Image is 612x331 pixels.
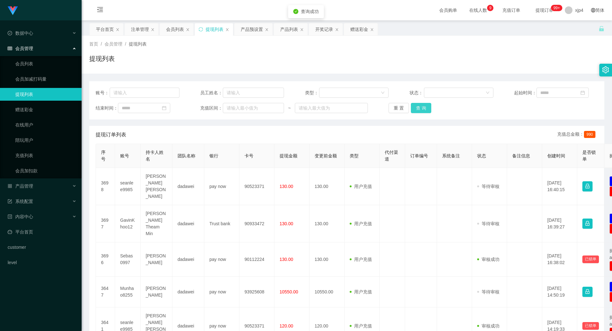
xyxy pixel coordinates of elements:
[295,103,368,113] input: 请输入最大值为
[172,168,204,205] td: dadawei
[8,199,33,204] span: 系统配置
[15,149,76,162] a: 充值列表
[96,23,114,35] div: 平台首页
[305,90,319,96] span: 类型：
[411,103,431,113] button: 查 询
[350,257,372,262] span: 用户充值
[15,134,76,147] a: 陪玩用户
[8,256,76,269] a: level
[15,57,76,70] a: 会员列表
[204,168,239,205] td: pay now
[310,205,345,242] td: 130.00
[532,8,557,12] span: 提现订单
[200,90,222,96] span: 员工姓名：
[8,31,12,35] i: 图标: check-circle-o
[542,168,577,205] td: [DATE] 16:40:15
[172,242,204,277] td: dadawei
[120,153,129,158] span: 账号
[551,5,562,11] sup: 228
[487,5,493,11] sup: 9
[116,28,120,32] i: 图标: close
[15,164,76,177] a: 会员加扣款
[280,23,298,35] div: 产品列表
[582,150,596,162] span: 是否锁单
[477,323,499,328] span: 审核成功
[477,184,499,189] span: 等待审核
[280,289,298,294] span: 10550.00
[301,9,319,14] span: 查询成功
[239,277,274,307] td: 93925608
[512,153,530,158] span: 备注信息
[310,242,345,277] td: 130.00
[8,184,12,188] i: 图标: appstore-o
[15,73,76,85] a: 会员加减打码量
[350,323,372,328] span: 用户充值
[96,131,126,139] span: 提现订单列表
[310,168,345,205] td: 130.00
[370,28,374,32] i: 图标: close
[141,168,172,205] td: [PERSON_NAME] [PERSON_NAME]
[204,277,239,307] td: pay now
[15,88,76,101] a: 提现列表
[8,183,33,189] span: 产品管理
[410,153,428,158] span: 订单编号
[8,214,12,219] i: 图标: profile
[115,205,141,242] td: GavinKhoo12
[284,105,295,112] span: ~
[350,153,359,158] span: 类型
[582,287,593,297] button: 图标: lock
[580,90,585,95] i: 图标: calendar
[280,184,293,189] span: 130.00
[582,322,599,330] button: 已锁单
[206,23,223,35] div: 提现列表
[542,242,577,277] td: [DATE] 16:38:02
[582,255,599,263] button: 已锁单
[223,88,284,98] input: 请输入
[265,28,269,32] i: 图标: close
[350,221,372,226] span: 用户充值
[172,205,204,242] td: dadawei
[466,8,490,12] span: 在线人数
[115,277,141,307] td: Munhao8255
[204,205,239,242] td: Trust bank
[310,277,345,307] td: 10550.00
[241,23,263,35] div: 产品预设置
[141,205,172,242] td: [PERSON_NAME] Theam Min
[223,103,284,113] input: 请输入最小值为
[8,241,76,254] a: customer
[96,90,110,96] span: 账号：
[15,119,76,131] a: 在线用户
[200,105,222,112] span: 充值区间：
[385,150,398,162] span: 代付渠道
[486,91,490,95] i: 图标: down
[8,214,33,219] span: 内容中心
[239,168,274,205] td: 90523371
[96,168,115,205] td: 3698
[96,205,115,242] td: 3697
[15,103,76,116] a: 赠送彩金
[410,90,424,96] span: 状态：
[96,105,118,112] span: 结束时间：
[89,0,111,21] i: 图标: menu-fold
[350,289,372,294] span: 用户充值
[125,41,126,47] span: /
[96,277,115,307] td: 3647
[225,28,229,32] i: 图标: close
[547,153,565,158] span: 创建时间
[115,242,141,277] td: Sebas0997
[280,221,293,226] span: 130.00
[178,153,195,158] span: 团队名称
[8,226,76,238] a: 图标: dashboard平台首页
[477,221,499,226] span: 等待审核
[280,257,293,262] span: 130.00
[335,28,339,32] i: 图标: close
[239,242,274,277] td: 90112224
[105,41,122,47] span: 会员管理
[542,277,577,307] td: [DATE] 14:50:19
[499,8,523,12] span: 充值订单
[442,153,460,158] span: 系统备注
[8,46,12,51] i: 图标: table
[129,41,147,47] span: 提现列表
[244,153,253,158] span: 卡号
[300,28,304,32] i: 图标: close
